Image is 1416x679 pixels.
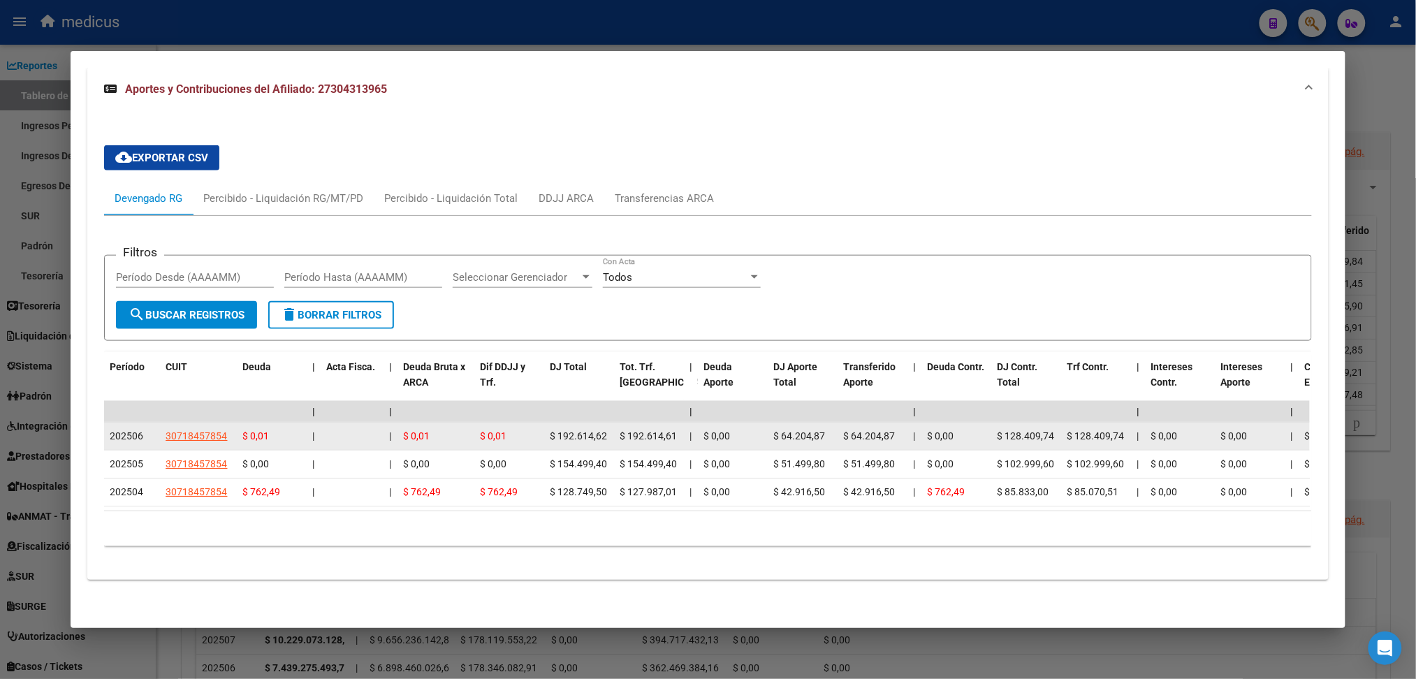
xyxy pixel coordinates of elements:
[689,486,692,497] span: |
[160,352,237,414] datatable-header-cell: CUIT
[550,430,607,441] span: $ 192.614,62
[104,145,219,170] button: Exportar CSV
[768,352,838,414] datatable-header-cell: DJ Aporte Total
[242,486,280,497] span: $ 762,49
[312,458,314,469] span: |
[1151,458,1177,469] span: $ 0,00
[453,271,580,284] span: Seleccionar Gerenciador
[913,406,916,417] span: |
[927,430,954,441] span: $ 0,00
[1137,458,1139,469] span: |
[689,458,692,469] span: |
[312,361,315,372] span: |
[1290,486,1292,497] span: |
[544,352,614,414] datatable-header-cell: DJ Total
[773,430,825,441] span: $ 64.204,87
[997,361,1037,388] span: DJ Contr. Total
[203,191,363,206] div: Percibido - Liquidación RG/MT/PD
[838,352,907,414] datatable-header-cell: Transferido Aporte
[927,486,965,497] span: $ 762,49
[1137,361,1139,372] span: |
[242,361,271,372] span: Deuda
[312,486,314,497] span: |
[907,352,921,414] datatable-header-cell: |
[480,361,525,388] span: Dif DDJJ y Trf.
[620,486,677,497] span: $ 127.987,01
[115,149,132,166] mat-icon: cloud_download
[1304,458,1375,469] span: $ 11.057.686,44
[125,82,387,96] span: Aportes y Contribuciones del Afiliado: 27304313965
[620,361,715,388] span: Tot. Trf. [GEOGRAPHIC_DATA]
[110,486,143,497] span: 202504
[703,458,730,469] span: $ 0,00
[539,191,594,206] div: DDJJ ARCA
[281,306,298,323] mat-icon: delete
[104,352,160,414] datatable-header-cell: Período
[843,361,896,388] span: Transferido Aporte
[615,191,714,206] div: Transferencias ARCA
[773,361,817,388] span: DJ Aporte Total
[1067,486,1118,497] span: $ 85.070,51
[307,352,321,414] datatable-header-cell: |
[703,486,730,497] span: $ 0,00
[1220,486,1247,497] span: $ 0,00
[1215,352,1285,414] datatable-header-cell: Intereses Aporte
[1061,352,1131,414] datatable-header-cell: Trf Contr.
[614,352,684,414] datatable-header-cell: Tot. Trf. Bruto
[689,406,692,417] span: |
[1290,458,1292,469] span: |
[603,271,632,284] span: Todos
[773,486,825,497] span: $ 42.916,50
[1220,458,1247,469] span: $ 0,00
[312,430,314,441] span: |
[1220,361,1262,388] span: Intereses Aporte
[1290,406,1293,417] span: |
[326,361,375,372] span: Acta Fisca.
[927,458,954,469] span: $ 0,00
[115,191,182,206] div: Devengado RG
[389,486,391,497] span: |
[166,430,227,441] span: 30718457854
[689,430,692,441] span: |
[268,301,394,329] button: Borrar Filtros
[389,430,391,441] span: |
[991,352,1061,414] datatable-header-cell: DJ Contr. Total
[843,458,895,469] span: $ 51.499,80
[110,458,143,469] span: 202505
[1067,430,1124,441] span: $ 128.409,74
[1067,361,1109,372] span: Trf Contr.
[474,352,544,414] datatable-header-cell: Dif DDJJ y Trf.
[703,361,733,388] span: Deuda Aporte
[997,458,1054,469] span: $ 102.999,60
[997,486,1049,497] span: $ 85.833,00
[281,309,381,321] span: Borrar Filtros
[1285,352,1299,414] datatable-header-cell: |
[1137,486,1139,497] span: |
[397,352,474,414] datatable-header-cell: Deuda Bruta x ARCA
[116,244,164,260] h3: Filtros
[480,458,506,469] span: $ 0,00
[1137,406,1139,417] span: |
[87,67,1328,112] mat-expansion-panel-header: Aportes y Contribuciones del Afiliado: 27304313965
[384,352,397,414] datatable-header-cell: |
[1220,430,1247,441] span: $ 0,00
[997,430,1054,441] span: $ 128.409,74
[403,486,441,497] span: $ 762,49
[843,486,895,497] span: $ 42.916,50
[773,458,825,469] span: $ 51.499,80
[550,361,587,372] span: DJ Total
[242,458,269,469] span: $ 0,00
[115,152,208,164] span: Exportar CSV
[166,361,187,372] span: CUIT
[1290,430,1292,441] span: |
[1304,430,1375,441] span: $ 12.932.822,45
[166,486,227,497] span: 30718457854
[913,458,915,469] span: |
[1304,361,1343,388] span: Contr. Empresa
[389,458,391,469] span: |
[703,430,730,441] span: $ 0,00
[1067,458,1124,469] span: $ 102.999,60
[1290,361,1293,372] span: |
[403,430,430,441] span: $ 0,01
[116,301,257,329] button: Buscar Registros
